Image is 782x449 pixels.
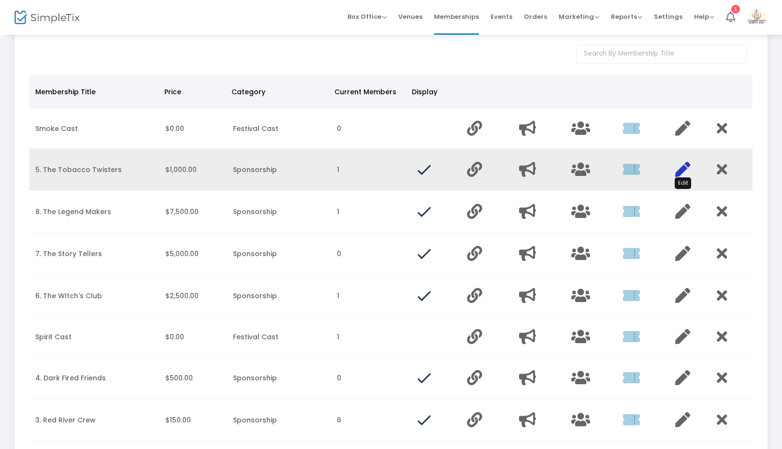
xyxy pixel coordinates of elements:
[654,4,682,29] span: Settings
[406,75,458,109] th: Display
[331,109,409,149] td: 0
[731,5,740,14] div: 1
[331,357,409,399] td: 0
[227,191,331,233] td: Sponsorship
[29,149,159,191] td: 5. The Tobacco Twisters
[159,275,227,317] td: $2,500.00
[415,203,433,220] img: done.png
[159,317,227,357] td: $0.00
[227,399,331,441] td: Sponsorship
[227,317,331,357] td: Festival Cast
[226,75,329,109] th: Category
[331,149,409,191] td: 1
[675,177,691,189] div: Edit
[576,44,747,64] input: Search By Membership Title
[434,4,479,29] span: Memberships
[159,109,227,149] td: $0.00
[159,75,226,109] th: Price
[227,357,331,399] td: Sponsorship
[611,12,642,21] span: Reports
[29,317,159,357] td: Spirit Cast
[415,369,433,387] img: done.png
[29,399,159,441] td: 3. Red River Crew
[227,149,331,191] td: Sponsorship
[331,275,409,317] td: 1
[415,245,433,262] img: done.png
[159,357,227,399] td: $500.00
[159,149,227,191] td: $1,000.00
[331,399,409,441] td: 6
[159,191,227,233] td: $7,500.00
[398,4,422,29] span: Venues
[29,109,159,149] td: Smoke Cast
[415,411,433,429] img: done.png
[159,233,227,275] td: $5,000.00
[694,12,714,21] span: Help
[415,287,433,304] img: done.png
[227,233,331,275] td: Sponsorship
[329,75,406,109] th: Current Members
[29,191,159,233] td: 8. The Legend Makers
[29,275,159,317] td: 6. The WItch's Club
[159,399,227,441] td: $150.00
[331,191,409,233] td: 1
[559,12,599,21] span: Marketing
[227,275,331,317] td: Sponsorship
[331,317,409,357] td: 1
[29,357,159,399] td: 4. Dark Fired Friends
[29,75,159,109] th: Membership Title
[524,4,547,29] span: Orders
[348,12,387,21] span: Box Office
[331,233,409,275] td: 0
[415,161,433,178] img: done.png
[29,233,159,275] td: 7. The Story Tellers
[227,109,331,149] td: Festival Cast
[491,4,512,29] span: Events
